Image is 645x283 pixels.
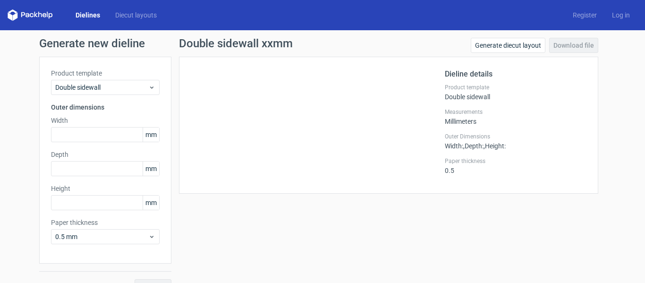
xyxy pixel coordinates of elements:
a: Generate diecut layout [471,38,545,53]
h1: Generate new dieline [39,38,606,49]
span: Double sidewall [55,83,148,92]
h3: Outer dimensions [51,103,160,112]
span: 0.5 mm [55,232,148,241]
h2: Dieline details [445,69,586,80]
span: , Height : [484,142,506,150]
label: Paper thickness [445,157,586,165]
label: Outer Dimensions [445,133,586,140]
label: Measurements [445,108,586,116]
label: Height [51,184,160,193]
label: Width [51,116,160,125]
div: Millimeters [445,108,586,125]
label: Product template [51,69,160,78]
a: Dielines [68,10,108,20]
span: mm [143,128,159,142]
div: Double sidewall [445,84,586,101]
div: 0.5 [445,157,586,174]
a: Register [565,10,604,20]
a: Log in [604,10,637,20]
label: Paper thickness [51,218,160,227]
label: Depth [51,150,160,159]
span: mm [143,162,159,176]
span: , Depth : [463,142,484,150]
a: Diecut layouts [108,10,164,20]
label: Product template [445,84,586,91]
h1: Double sidewall xxmm [179,38,293,49]
span: Width : [445,142,463,150]
span: mm [143,196,159,210]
